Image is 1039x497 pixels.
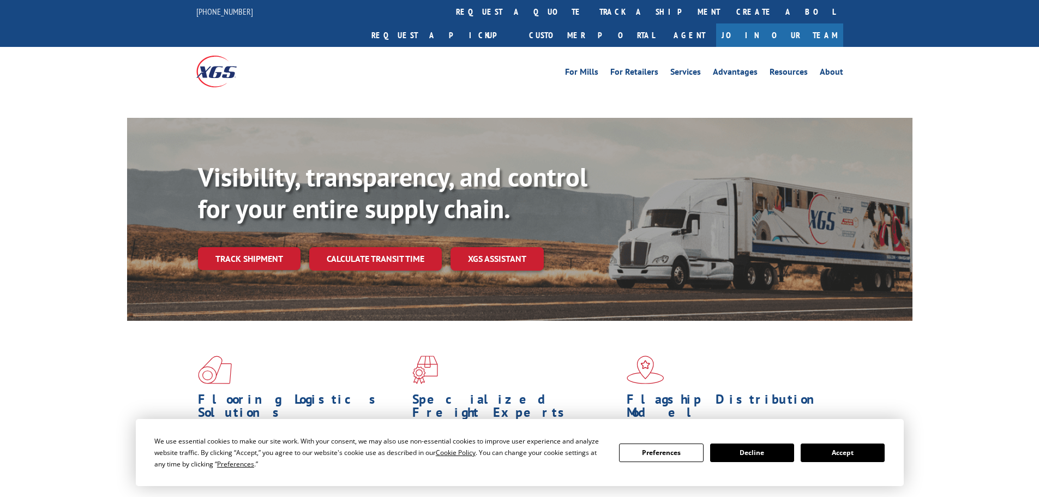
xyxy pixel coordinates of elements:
[716,23,843,47] a: Join Our Team
[710,444,794,462] button: Decline
[713,68,758,80] a: Advantages
[198,356,232,384] img: xgs-icon-total-supply-chain-intelligence-red
[363,23,521,47] a: Request a pickup
[436,448,476,457] span: Cookie Policy
[619,444,703,462] button: Preferences
[412,356,438,384] img: xgs-icon-focused-on-flooring-red
[451,247,544,271] a: XGS ASSISTANT
[565,68,598,80] a: For Mills
[309,247,442,271] a: Calculate transit time
[154,435,606,470] div: We use essential cookies to make our site work. With your consent, we may also use non-essential ...
[820,68,843,80] a: About
[196,6,253,17] a: [PHONE_NUMBER]
[770,68,808,80] a: Resources
[217,459,254,469] span: Preferences
[198,160,587,225] b: Visibility, transparency, and control for your entire supply chain.
[801,444,885,462] button: Accept
[627,356,664,384] img: xgs-icon-flagship-distribution-model-red
[627,393,833,424] h1: Flagship Distribution Model
[610,68,658,80] a: For Retailers
[136,419,904,486] div: Cookie Consent Prompt
[198,393,404,424] h1: Flooring Logistics Solutions
[521,23,663,47] a: Customer Portal
[670,68,701,80] a: Services
[412,393,618,424] h1: Specialized Freight Experts
[663,23,716,47] a: Agent
[198,247,301,270] a: Track shipment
